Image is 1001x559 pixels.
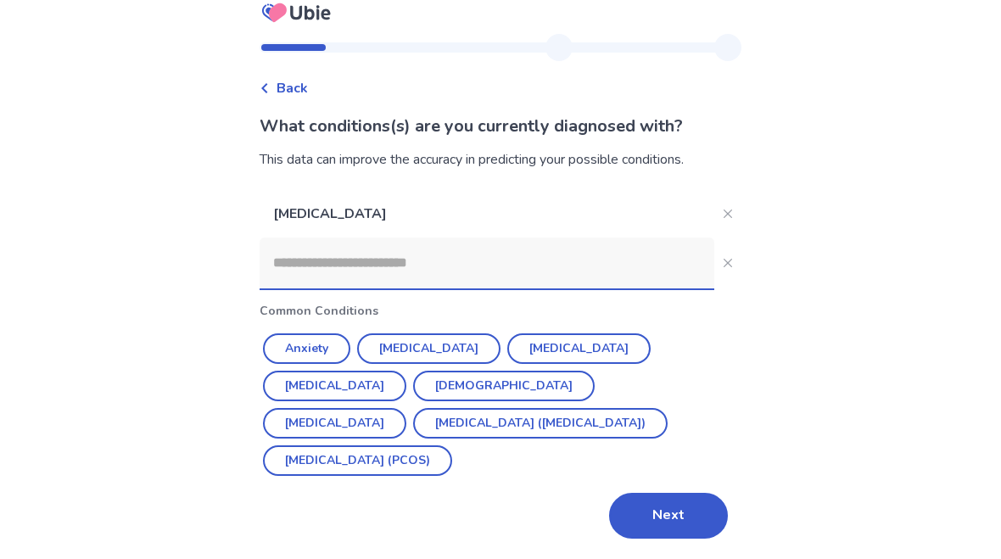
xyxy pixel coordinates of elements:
[413,371,595,401] button: [DEMOGRAPHIC_DATA]
[260,302,741,320] p: Common Conditions
[507,333,651,364] button: [MEDICAL_DATA]
[413,408,668,439] button: [MEDICAL_DATA] ([MEDICAL_DATA])
[714,249,741,277] button: Close
[263,333,350,364] button: Anxiety
[609,493,728,539] button: Next
[277,78,308,98] span: Back
[714,200,741,227] button: Close
[263,371,406,401] button: [MEDICAL_DATA]
[260,149,741,170] div: This data can improve the accuracy in predicting your possible conditions.
[260,190,714,238] p: [MEDICAL_DATA]
[260,238,714,288] input: Close
[263,408,406,439] button: [MEDICAL_DATA]
[263,445,452,476] button: [MEDICAL_DATA] (PCOS)
[260,114,741,139] p: What conditions(s) are you currently diagnosed with?
[357,333,500,364] button: [MEDICAL_DATA]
